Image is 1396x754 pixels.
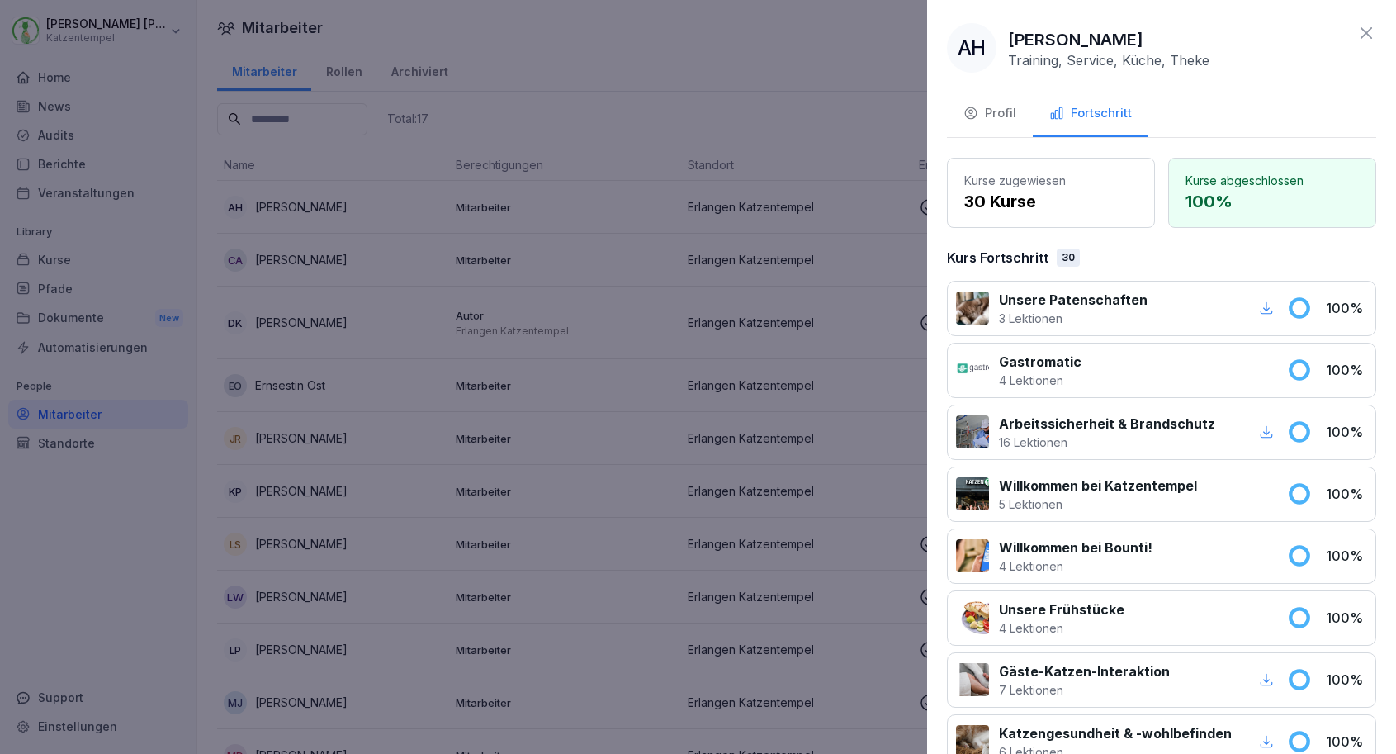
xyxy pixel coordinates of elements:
p: 100 % [1326,422,1367,442]
p: [PERSON_NAME] [1008,27,1143,52]
p: Training, Service, Küche, Theke [1008,52,1209,69]
p: 5 Lektionen [999,496,1197,513]
button: Profil [947,92,1033,137]
p: 100 % [1326,360,1367,380]
p: Gäste-Katzen-Interaktion [999,662,1170,681]
p: Kurs Fortschritt [947,248,1048,268]
p: 100 % [1326,732,1367,752]
p: Gastromatic [999,352,1081,372]
p: Arbeitssicherheit & Brandschutz [999,414,1215,434]
p: 100 % [1326,484,1367,504]
p: 4 Lektionen [999,557,1152,575]
p: 4 Lektionen [999,619,1124,637]
div: AH [947,23,996,73]
p: 16 Lektionen [999,434,1215,451]
p: Katzengesundheit & -wohlbefinden [999,723,1232,743]
div: Profil [963,104,1016,123]
p: Willkommen bei Katzentempel [999,476,1197,496]
p: Unsere Frühstücke [999,600,1124,619]
p: 100 % [1185,189,1359,214]
p: 100 % [1326,670,1367,690]
p: 100 % [1326,608,1367,628]
div: Fortschritt [1049,104,1132,123]
p: 7 Lektionen [999,681,1170,699]
p: Kurse zugewiesen [964,172,1138,189]
p: 100 % [1326,546,1367,566]
button: Fortschritt [1033,92,1148,137]
p: 30 Kurse [964,189,1138,214]
p: 3 Lektionen [999,310,1148,327]
p: Kurse abgeschlossen [1185,172,1359,189]
p: 100 % [1326,298,1367,318]
div: 30 [1057,249,1080,267]
p: Unsere Patenschaften [999,290,1148,310]
p: Willkommen bei Bounti! [999,538,1152,557]
p: 4 Lektionen [999,372,1081,389]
